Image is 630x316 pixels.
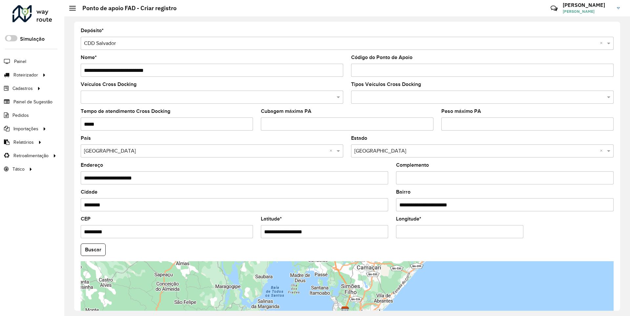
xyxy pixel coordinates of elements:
[81,215,91,223] label: CEP
[396,161,429,169] label: Complemento
[351,53,412,61] label: Código do Ponto de Apoio
[76,5,177,12] h2: Ponto de apoio FAD - Criar registro
[600,147,605,155] span: Clear all
[13,139,34,146] span: Relatórios
[12,112,29,119] span: Pedidos
[13,98,52,105] span: Painel de Sugestão
[81,27,104,34] label: Depósito
[563,2,612,8] h3: [PERSON_NAME]
[13,72,38,78] span: Roteirizador
[563,9,612,14] span: [PERSON_NAME]
[351,134,367,142] label: Estado
[81,188,97,196] label: Cidade
[81,80,136,88] label: Veículos Cross Docking
[81,243,106,256] button: Buscar
[81,134,91,142] label: País
[329,147,335,155] span: Clear all
[396,215,421,223] label: Longitude
[12,85,33,92] span: Cadastros
[81,53,97,61] label: Nome
[547,1,561,15] a: Contato Rápido
[261,215,282,223] label: Latitude
[14,58,26,65] span: Painel
[81,107,170,115] label: Tempo de atendimento Cross Docking
[351,80,421,88] label: Tipos Veículos Cross Docking
[81,161,103,169] label: Endereço
[396,188,410,196] label: Bairro
[441,107,481,115] label: Peso máximo PA
[13,152,49,159] span: Retroalimentação
[261,107,311,115] label: Cubagem máxima PA
[12,166,25,173] span: Tático
[341,306,349,315] img: CDD Salvador
[13,125,38,132] span: Importações
[600,39,605,47] span: Clear all
[20,35,45,43] label: Simulação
